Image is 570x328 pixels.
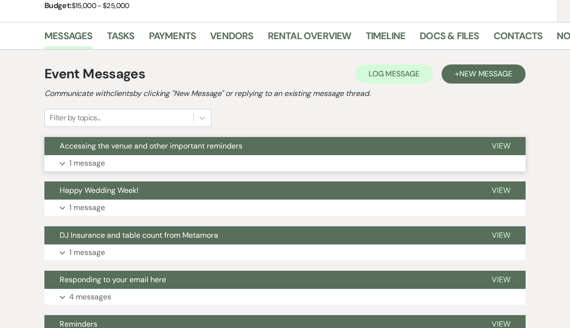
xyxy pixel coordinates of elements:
button: 1 message [44,155,526,171]
a: Contacts [494,28,543,49]
h1: Event Messages [44,64,145,84]
button: View [476,137,526,155]
button: +New Message [442,64,526,84]
h2: Communicate with clients by clicking "New Message" or replying to an existing message thread. [44,88,526,99]
button: 4 messages [44,289,526,305]
p: 4 messages [69,291,111,303]
span: View [492,185,510,195]
button: 1 message [44,244,526,261]
span: Happy Wedding Week! [60,185,138,195]
button: View [476,226,526,244]
a: Rental Overview [268,28,351,49]
button: View [476,181,526,200]
button: View [476,271,526,289]
span: View [492,275,510,285]
a: Vendors [210,28,253,49]
a: Timeline [366,28,406,49]
div: Filter by topics... [50,112,101,124]
a: Payments [149,28,196,49]
span: Budget: [44,0,72,11]
p: 1 message [69,201,105,214]
span: Log Message [369,69,420,79]
p: 1 message [69,157,105,169]
a: Messages [44,28,93,49]
button: Accessing the venue and other important reminders [44,137,476,155]
a: Docs & Files [420,28,479,49]
span: DJ Insurance and table count from Metamora [60,230,218,240]
span: View [492,230,510,240]
button: Happy Wedding Week! [44,181,476,200]
button: DJ Insurance and table count from Metamora [44,226,476,244]
span: Responding to your email here [60,275,166,285]
span: New Message [459,69,512,79]
button: Log Message [355,64,433,84]
a: Tasks [107,28,135,49]
button: Responding to your email here [44,271,476,289]
button: 1 message [44,200,526,216]
span: Accessing the venue and other important reminders [60,141,243,151]
span: $15,000 - $25,000 [72,1,129,11]
span: View [492,141,510,151]
p: 1 message [69,246,105,259]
